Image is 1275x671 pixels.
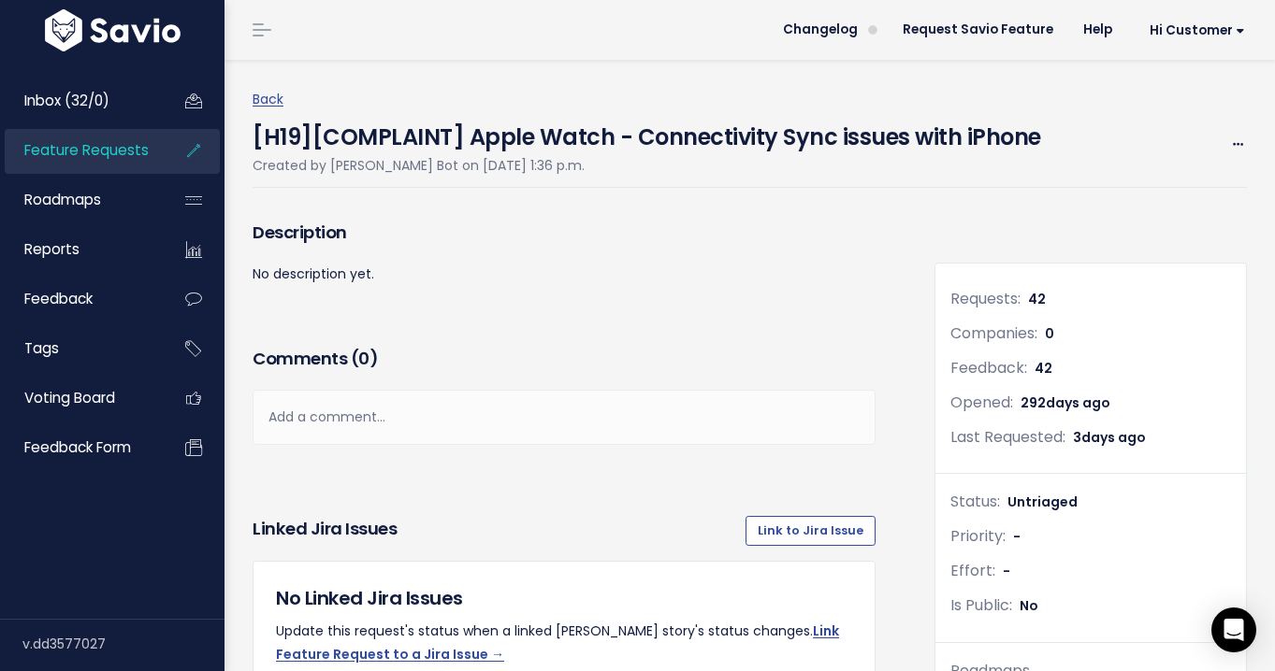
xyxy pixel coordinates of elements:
span: Changelog [783,23,858,36]
span: 0 [358,347,369,370]
a: Feature Requests [5,129,155,172]
span: 292 [1021,393,1110,412]
span: - [1013,527,1021,546]
span: Inbox (32/0) [24,91,109,110]
div: Add a comment... [253,390,876,445]
a: Hi Customer [1127,16,1260,45]
span: Feedback [24,289,93,308]
span: Feedback form [24,437,131,457]
p: No description yet. [253,263,876,286]
a: Request Savio Feature [888,16,1068,44]
a: Tags [5,327,155,370]
span: days ago [1046,393,1110,412]
a: Feedback [5,278,155,321]
span: Companies: [950,322,1037,344]
span: Feature Requests [24,140,149,160]
span: Untriaged [1007,493,1078,511]
span: Requests: [950,288,1021,309]
a: Inbox (32/0) [5,79,155,122]
img: logo-white.9d6f32f41409.svg [40,9,185,51]
span: days ago [1081,428,1146,447]
span: Priority: [950,525,1006,547]
span: Hi Customer [1150,23,1245,37]
span: 3 [1073,428,1146,447]
h3: Comments ( ) [253,346,876,372]
span: Created by [PERSON_NAME] Bot on [DATE] 1:36 p.m. [253,156,585,175]
a: Reports [5,228,155,271]
span: Status: [950,491,1000,512]
span: Voting Board [24,388,115,407]
span: Roadmaps [24,190,101,209]
a: Help [1068,16,1127,44]
a: Link to Jira Issue [746,516,876,546]
span: Effort: [950,560,995,581]
div: Open Intercom Messenger [1211,607,1256,652]
div: v.dd3577027 [22,620,225,668]
a: Back [253,90,283,108]
span: 42 [1035,359,1052,378]
h3: Description [253,220,876,246]
span: Last Requested: [950,426,1065,448]
span: Reports [24,239,80,259]
a: Voting Board [5,377,155,420]
span: 0 [1045,324,1054,343]
a: Feedback form [5,426,155,469]
span: Tags [24,338,59,358]
span: - [1003,562,1010,580]
span: 42 [1028,290,1046,308]
span: Is Public: [950,594,1012,616]
a: Roadmaps [5,178,155,221]
span: Feedback: [950,357,1027,378]
h3: Linked Jira issues [253,516,397,546]
h5: No Linked Jira Issues [276,584,852,612]
h4: [H19][COMPLAINT] Apple Watch - Connectivity Sync issues with iPhone [253,111,1041,154]
span: Opened: [950,392,1013,413]
span: No [1020,596,1038,615]
p: Update this request's status when a linked [PERSON_NAME] story's status changes. [276,620,852,666]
